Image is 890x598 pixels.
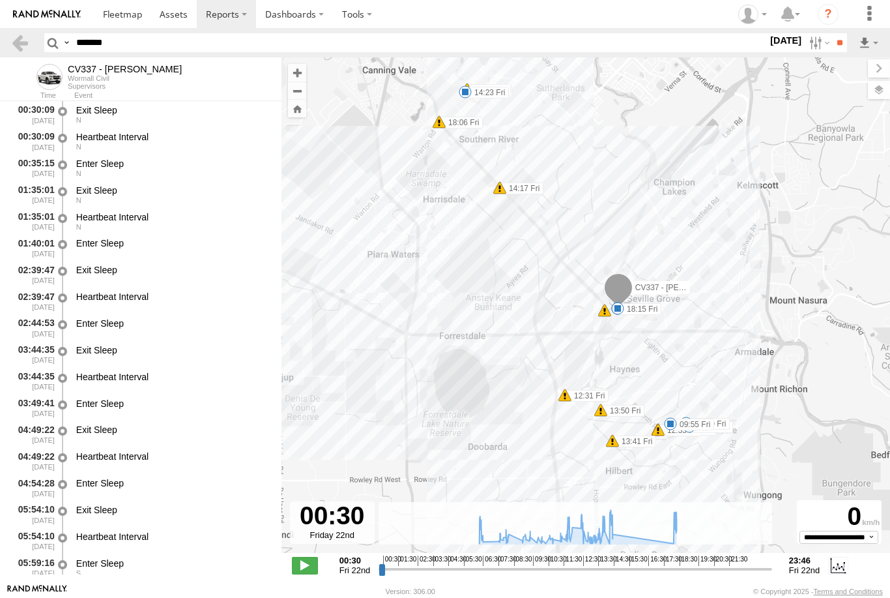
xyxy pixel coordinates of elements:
[76,424,269,436] div: Exit Sleep
[10,262,56,286] div: 02:39:47 [DATE]
[618,303,661,315] label: 18:15 Fri
[339,556,371,565] strong: 00:30
[76,104,269,116] div: Exit Sleep
[288,82,306,100] button: Zoom out
[76,531,269,543] div: Heartbeat Interval
[689,421,733,433] label: 06:39 Fri
[76,398,269,410] div: Enter Sleep
[76,477,269,489] div: Enter Sleep
[664,556,682,566] span: 17:30
[10,183,56,207] div: 01:35:01 [DATE]
[10,475,56,500] div: 04:54:28 [DATE]
[10,209,56,233] div: 01:35:01 [DATE]
[76,185,269,196] div: Exit Sleep
[498,556,517,566] span: 07:30
[10,449,56,473] div: 04:49:22 [DATE]
[612,436,656,447] label: 13:41 Fri
[76,131,269,143] div: Heartbeat Interval
[76,143,81,151] span: Heading: 7
[10,156,56,180] div: 00:35:15 [DATE]
[658,425,702,436] label: 12:35 Fri
[629,556,648,566] span: 15:30
[288,100,306,117] button: Zoom Home
[464,556,482,566] span: 05:30
[10,33,29,52] a: Back to previous Page
[680,556,698,566] span: 18:30
[10,102,56,127] div: 00:30:09 [DATE]
[10,316,56,340] div: 02:44:53 [DATE]
[433,556,452,566] span: 03:30
[398,556,416,566] span: 01:30
[76,558,269,569] div: Enter Sleep
[76,223,81,231] span: Heading: 1
[76,237,269,249] div: Enter Sleep
[565,390,609,402] label: 12:31 Fri
[10,129,56,153] div: 00:30:09 [DATE]
[76,371,269,383] div: Heartbeat Interval
[383,556,401,566] span: 00:30
[288,64,306,82] button: Zoom in
[76,116,81,124] span: Heading: 7
[76,504,269,516] div: Exit Sleep
[614,556,632,566] span: 14:30
[10,236,56,260] div: 01:40:01 [DATE]
[76,170,81,177] span: Heading: 1
[789,565,820,575] span: Fri 22nd Aug 2025
[13,10,81,19] img: rand-logo.svg
[10,289,56,313] div: 02:39:47 [DATE]
[818,4,839,25] i: ?
[465,87,509,98] label: 14:23 Fri
[10,396,56,420] div: 03:49:41 [DATE]
[76,451,269,462] div: Heartbeat Interval
[76,344,269,356] div: Exit Sleep
[734,5,771,24] div: Brett Perry
[10,342,56,366] div: 03:44:35 [DATE]
[76,158,269,170] div: Enter Sleep
[61,33,72,52] label: Search Query
[76,569,81,577] span: Heading: 159
[698,556,717,566] span: 19:30
[292,557,318,574] label: Play/Stop
[76,291,269,303] div: Heartbeat Interval
[76,211,269,223] div: Heartbeat Interval
[68,82,182,90] div: Supervisors
[76,196,81,204] span: Heading: 1
[598,304,611,317] div: 15
[10,93,56,99] div: Time
[467,84,511,96] label: 14:23 Fri
[670,419,714,430] label: 09:55 Fri
[635,283,730,292] span: CV337 - [PERSON_NAME]
[7,585,67,598] a: Visit our Website
[439,117,483,128] label: 18:06 Fri
[448,556,467,566] span: 04:30
[598,556,616,566] span: 13:30
[814,588,883,595] a: Terms and Conditions
[549,556,567,566] span: 10:30
[804,33,832,52] label: Search Filter Options
[76,264,269,276] div: Exit Sleep
[76,318,269,329] div: Enter Sleep
[10,369,56,393] div: 03:44:35 [DATE]
[601,405,644,417] label: 13:50 Fri
[68,74,182,82] div: Wormall Civil
[74,93,281,99] div: Event
[753,588,883,595] div: © Copyright 2025 -
[10,502,56,526] div: 05:54:10 [DATE]
[583,556,601,566] span: 12:30
[386,588,435,595] div: Version: 306.00
[10,423,56,447] div: 04:49:22 [DATE]
[729,556,747,566] span: 21:30
[789,556,820,565] strong: 23:46
[533,556,551,566] span: 09:30
[418,556,436,566] span: 02:30
[799,502,880,531] div: 0
[857,33,880,52] label: Export results as...
[500,183,543,194] label: 14:17 Fri
[68,64,182,74] div: CV337 - Johnson Taylor - View Asset History
[10,529,56,553] div: 05:54:10 [DATE]
[768,33,804,48] label: [DATE]
[339,565,371,575] span: Fri 22nd Aug 2025
[514,556,532,566] span: 08:30
[483,556,501,566] span: 06:30
[648,556,667,566] span: 16:30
